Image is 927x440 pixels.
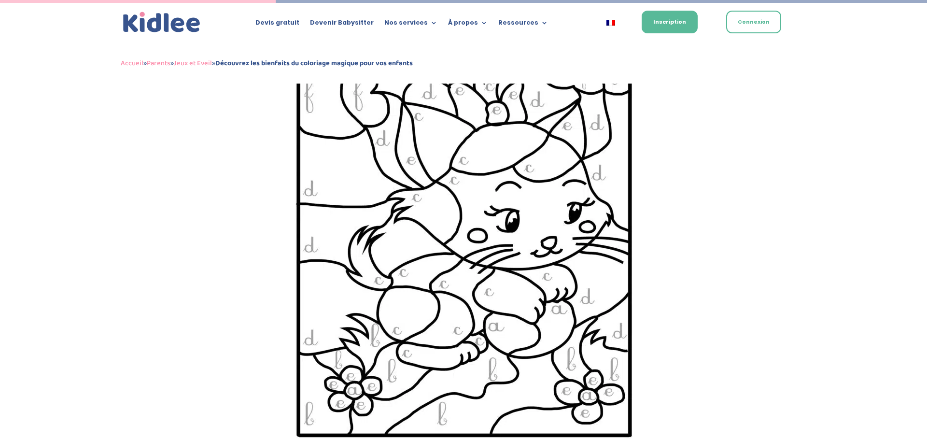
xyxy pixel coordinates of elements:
a: Devis gratuit [255,19,299,30]
strong: Découvrez les bienfaits du coloriage magique pour vos enfants [215,57,413,69]
a: Connexion [726,11,781,33]
a: Nos services [384,19,437,30]
a: Devenir Babysitter [310,19,374,30]
span: » » » [121,57,413,69]
a: Kidlee Logo [121,10,203,35]
a: Accueil [121,57,143,69]
img: Français [606,20,615,26]
a: Parents [147,57,170,69]
a: Ressources [498,19,548,30]
img: logo_kidlee_bleu [121,10,203,35]
a: À propos [448,19,488,30]
a: Inscription [642,11,698,33]
a: Jeux et Eveil [174,57,212,69]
